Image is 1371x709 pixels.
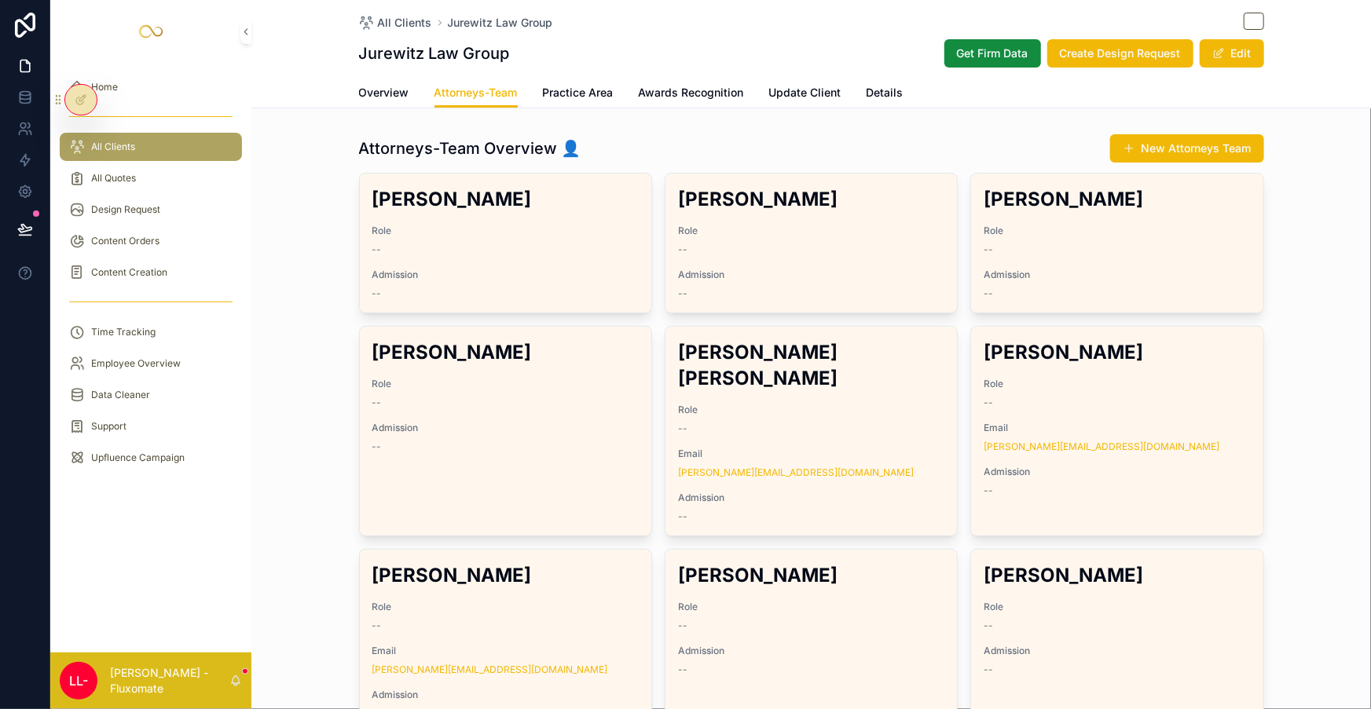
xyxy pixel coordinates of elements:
[769,79,841,110] a: Update Client
[678,186,944,212] h2: [PERSON_NAME]
[678,422,687,435] span: --
[372,601,639,613] span: Role
[359,137,581,159] h1: Attorneys-Team Overview 👤
[69,671,88,690] span: LL-
[867,85,904,101] span: Details
[91,81,118,93] span: Home
[372,287,382,300] span: --
[91,203,160,216] span: Design Request
[91,141,135,153] span: All Clients
[543,85,614,101] span: Practice Area
[372,619,382,632] span: --
[91,420,126,433] span: Support
[639,85,744,101] span: Awards Recognition
[678,287,687,300] span: --
[678,243,687,256] span: --
[372,440,382,453] span: --
[1200,39,1264,68] button: Edit
[50,63,251,490] div: scrollable content
[372,186,639,212] h2: [PERSON_NAME]
[944,39,1041,68] button: Get Firm Data
[984,466,1250,478] span: Admission
[91,235,159,247] span: Content Orders
[60,412,242,440] a: Support
[448,15,553,31] a: Jurewitz Law Group
[678,225,944,237] span: Role
[867,79,904,110] a: Details
[60,196,242,224] a: Design Request
[984,186,1250,212] h2: [PERSON_NAME]
[543,79,614,110] a: Practice Area
[678,466,914,479] a: [PERSON_NAME][EMAIL_ADDRESS][DOMAIN_NAME]
[984,378,1250,390] span: Role
[678,619,687,632] span: --
[984,339,1250,365] h2: [PERSON_NAME]
[110,665,229,696] p: [PERSON_NAME] - Fluxomate
[372,243,382,256] span: --
[60,318,242,346] a: Time Tracking
[60,133,242,161] a: All Clients
[984,225,1250,237] span: Role
[769,85,841,101] span: Update Client
[359,173,652,313] a: [PERSON_NAME]Role--Admission--
[1047,39,1193,68] button: Create Design Request
[91,266,167,279] span: Content Creation
[91,389,150,401] span: Data Cleaner
[1110,134,1264,163] button: New Attorneys Team
[372,339,639,365] h2: [PERSON_NAME]
[678,339,944,391] h2: [PERSON_NAME] [PERSON_NAME]
[372,562,639,588] h2: [PERSON_NAME]
[359,79,409,110] a: Overview
[372,225,639,237] span: Role
[434,79,518,108] a: Attorneys-Team
[970,326,1263,536] a: [PERSON_NAME]Role--Email[PERSON_NAME][EMAIL_ADDRESS][DOMAIN_NAME]Admission--
[359,42,510,64] h1: Jurewitz Law Group
[665,326,958,536] a: [PERSON_NAME] [PERSON_NAME]Role--Email[PERSON_NAME][EMAIL_ADDRESS][DOMAIN_NAME]Admission--
[372,645,639,657] span: Email
[60,73,242,101] a: Home
[984,440,1219,453] a: [PERSON_NAME][EMAIL_ADDRESS][DOMAIN_NAME]
[372,397,382,409] span: --
[984,422,1250,434] span: Email
[984,562,1250,588] h2: [PERSON_NAME]
[1060,46,1181,61] span: Create Design Request
[60,164,242,192] a: All Quotes
[678,645,944,657] span: Admission
[91,357,181,370] span: Employee Overview
[372,422,639,434] span: Admission
[138,19,163,44] img: App logo
[372,689,639,701] span: Admission
[678,601,944,613] span: Role
[678,510,687,523] span: --
[984,269,1250,281] span: Admission
[970,173,1263,313] a: [PERSON_NAME]Role--Admission--
[91,172,136,185] span: All Quotes
[378,15,432,31] span: All Clients
[984,645,1250,657] span: Admission
[372,269,639,281] span: Admission
[678,492,944,504] span: Admission
[678,562,944,588] h2: [PERSON_NAME]
[957,46,1028,61] span: Get Firm Data
[984,397,993,409] span: --
[678,269,944,281] span: Admission
[639,79,744,110] a: Awards Recognition
[60,258,242,287] a: Content Creation
[665,173,958,313] a: [PERSON_NAME]Role--Admission--
[984,287,993,300] span: --
[60,349,242,378] a: Employee Overview
[984,243,993,256] span: --
[359,85,409,101] span: Overview
[359,15,432,31] a: All Clients
[984,663,993,676] span: --
[678,448,944,460] span: Email
[60,227,242,255] a: Content Orders
[359,326,652,536] a: [PERSON_NAME]Role--Admission--
[434,85,518,101] span: Attorneys-Team
[984,484,993,497] span: --
[91,326,156,338] span: Time Tracking
[678,663,687,676] span: --
[984,619,993,632] span: --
